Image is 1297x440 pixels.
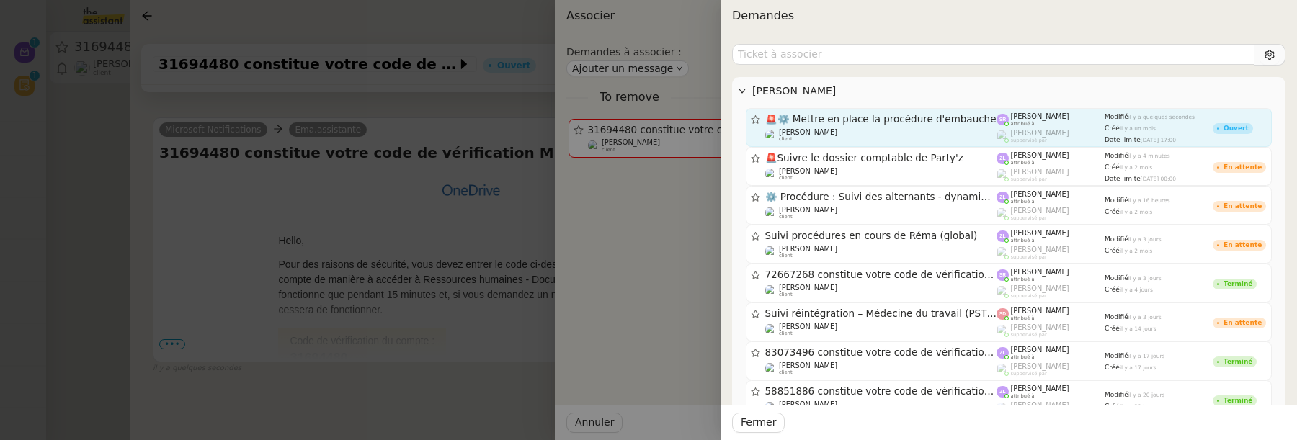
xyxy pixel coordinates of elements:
span: 72667268 constitue votre code de vérification Microsoft OneDrive. [765,270,997,280]
span: suppervisé par [1011,332,1047,338]
img: svg [997,308,1009,320]
span: Demandes [732,9,794,22]
app-user-label: suppervisé par [997,129,1105,143]
span: attribué à [1011,238,1035,243]
span: [DATE] 00:00 [1141,176,1176,182]
img: svg [997,153,1009,165]
app-user-label: suppervisé par [997,401,1105,416]
span: il y a 4 jours [1120,287,1153,293]
span: il y a 3 jours [1128,314,1162,320]
span: suppervisé par [1011,138,1047,143]
span: client [779,369,793,375]
img: svg [997,269,1009,282]
span: il y a 14 jours [1120,325,1156,332]
div: [PERSON_NAME] [732,77,1285,105]
span: Créé [1105,364,1120,371]
span: il y a un mois [1120,125,1156,132]
span: attribué à [1011,354,1035,360]
img: users%2FoFdbodQ3TgNoWt9kP3GXAs5oaCq1%2Favatar%2Fprofile-pic.png [997,207,1009,220]
app-user-detailed-label: client [765,245,997,259]
span: Suivi réintégration – Médecine du travail (PST35) + paiements effectués [765,309,997,319]
app-user-label: attribué à [997,229,1105,243]
span: suppervisé par [1011,254,1047,260]
span: suppervisé par [1011,293,1047,299]
span: client [779,292,793,297]
app-user-detailed-label: client [765,167,997,181]
app-user-label: attribué à [997,112,1105,127]
span: 🚨 [765,113,777,125]
span: [PERSON_NAME] [779,400,837,408]
div: En attente [1224,164,1262,171]
span: il y a 17 jours [1120,364,1156,371]
span: [PERSON_NAME] [1011,323,1069,331]
span: attribué à [1011,121,1035,127]
span: client [779,214,793,220]
span: [PERSON_NAME] [1011,401,1069,409]
span: [PERSON_NAME] [1011,385,1069,392]
span: il y a 3 jours [1128,236,1162,243]
img: users%2FrZ9hsAwvZndyAxvpJrwIinY54I42%2Favatar%2FChatGPT%20Image%201%20aou%CC%82t%202025%2C%2011_1... [765,284,777,297]
span: Créé [1105,163,1120,171]
span: Suivi procédures en cours de Réma (global) [765,231,997,241]
span: il y a 4 minutes [1128,153,1170,159]
app-user-label: suppervisé par [997,284,1105,299]
span: Fermer [741,414,776,431]
div: Terminé [1224,359,1252,365]
span: Suivre le dossier comptable de Party'z [765,153,997,163]
span: client [779,136,793,142]
span: suppervisé par [1011,371,1047,377]
app-user-label: suppervisé par [997,323,1105,338]
span: [PERSON_NAME] [1011,129,1069,137]
span: [PERSON_NAME] [1011,284,1069,292]
span: attribué à [1011,393,1035,399]
img: users%2FoFdbodQ3TgNoWt9kP3GXAs5oaCq1%2Favatar%2Fprofile-pic.png [997,246,1009,259]
span: il y a 20 jours [1120,403,1156,410]
img: svg [997,114,1009,126]
span: [PERSON_NAME] [1011,268,1069,276]
app-user-label: attribué à [997,268,1105,282]
span: [PERSON_NAME] [779,206,837,214]
app-user-label: attribué à [997,190,1105,205]
div: Terminé [1224,281,1252,287]
input: Ticket à associer [732,44,1254,65]
span: [PERSON_NAME] [752,83,1280,99]
span: Créé [1105,208,1120,215]
span: Modifié [1105,352,1128,359]
span: il y a 20 jours [1128,392,1165,398]
app-user-detailed-label: client [765,323,997,337]
span: 58851886 constitue votre code de vérification Microsoft OneDrive. [765,387,997,397]
span: Modifié [1105,274,1128,282]
span: attribué à [1011,315,1035,321]
span: Modifié [1105,152,1128,159]
app-user-label: suppervisé par [997,207,1105,221]
img: users%2FoFdbodQ3TgNoWt9kP3GXAs5oaCq1%2Favatar%2Fprofile-pic.png [997,324,1009,336]
span: [PERSON_NAME] [779,128,837,136]
span: Modifié [1105,113,1128,120]
span: il y a 16 heures [1128,197,1170,204]
app-user-label: suppervisé par [997,362,1105,377]
img: svg [997,347,1009,359]
span: ⚙️ Procédure : Suivi des alternants - dynamique [765,192,997,202]
span: [PERSON_NAME] [779,284,837,292]
button: Fermer [732,413,785,433]
img: users%2FrZ9hsAwvZndyAxvpJrwIinY54I42%2Favatar%2FChatGPT%20Image%201%20aou%CC%82t%202025%2C%2011_1... [765,129,777,141]
div: En attente [1224,203,1262,210]
app-user-label: attribué à [997,151,1105,166]
span: [PERSON_NAME] [1011,307,1069,315]
span: attribué à [1011,277,1035,282]
span: Date limite [1105,175,1141,182]
span: Créé [1105,325,1120,332]
span: [PERSON_NAME] [1011,229,1069,237]
img: svg [997,230,1009,243]
span: attribué à [1011,199,1035,205]
img: users%2FoFdbodQ3TgNoWt9kP3GXAs5oaCq1%2Favatar%2Fprofile-pic.png [997,169,1009,181]
span: [PERSON_NAME] [1011,362,1069,370]
app-user-label: suppervisé par [997,168,1105,182]
app-user-label: attribué à [997,346,1105,360]
span: il y a 17 jours [1128,353,1165,359]
span: Créé [1105,403,1120,410]
img: users%2FoFdbodQ3TgNoWt9kP3GXAs5oaCq1%2Favatar%2Fprofile-pic.png [997,130,1009,142]
span: ⚙️ Mettre en place la procédure d'embauche [765,115,997,125]
span: [PERSON_NAME] [1011,207,1069,215]
span: Modifié [1105,391,1128,398]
